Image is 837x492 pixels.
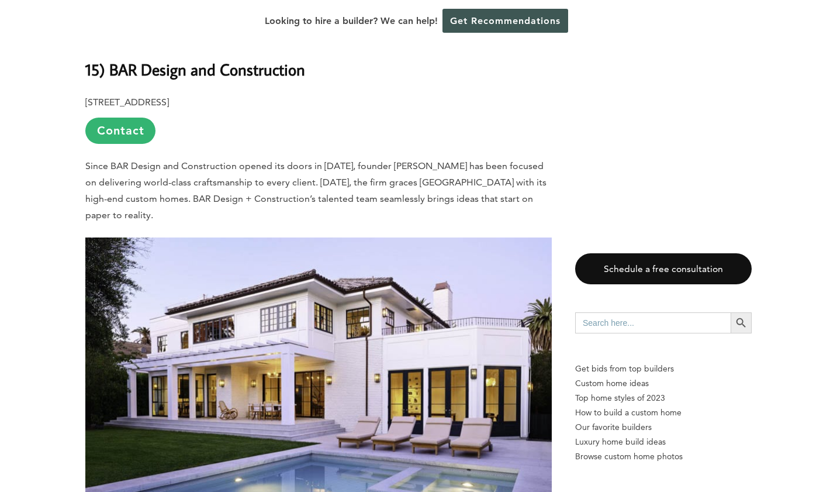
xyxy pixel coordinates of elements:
[575,435,752,449] a: Luxury home build ideas
[85,118,155,144] a: Contact
[85,160,547,221] span: Since BAR Design and Construction opened its doors in [DATE], founder [PERSON_NAME] has been focu...
[613,408,823,478] iframe: Drift Widget Chat Controller
[575,376,752,391] a: Custom home ideas
[575,362,752,376] p: Get bids from top builders
[575,420,752,435] a: Our favorite builders
[575,391,752,405] a: Top home styles of 2023
[442,9,568,33] a: Get Recommendations
[735,316,748,329] svg: Search
[575,405,752,420] a: How to build a custom home
[575,312,731,333] input: Search here...
[85,59,305,80] b: 15) BAR Design and Construction
[85,97,169,108] b: [STREET_ADDRESS]
[575,253,752,284] a: Schedule a free consultation
[575,449,752,464] a: Browse custom home photos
